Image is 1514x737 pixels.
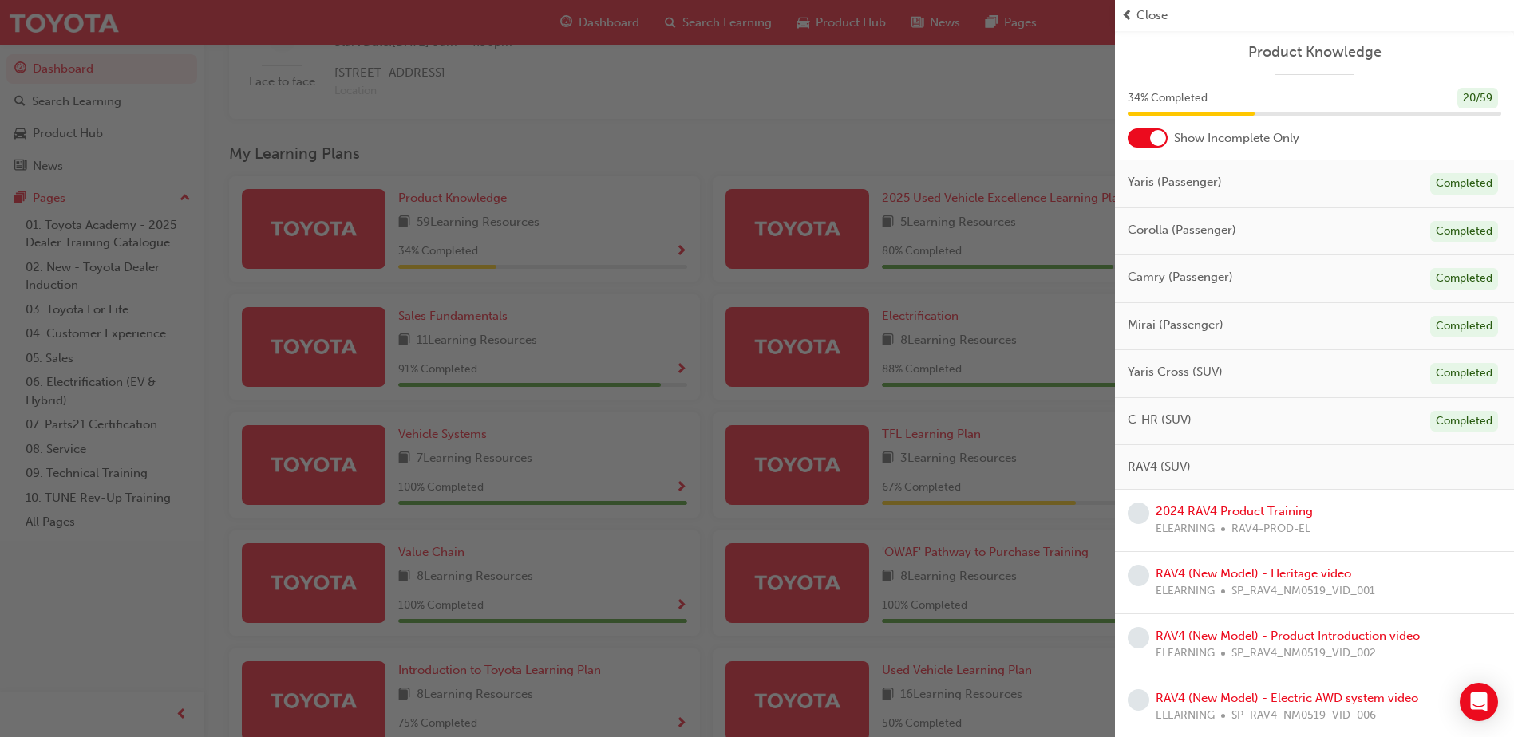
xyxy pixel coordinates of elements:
span: ELEARNING [1156,520,1215,538]
span: learningRecordVerb_NONE-icon [1128,503,1149,524]
div: Completed [1430,268,1498,290]
div: Completed [1430,173,1498,195]
span: SP_RAV4_NM0519_VID_001 [1231,582,1375,601]
span: RAV4-PROD-EL [1231,520,1310,538]
a: Product Knowledge [1128,43,1501,61]
a: RAV4 (New Model) - Heritage video [1156,566,1351,581]
span: SP_RAV4_NM0519_VID_002 [1231,644,1376,663]
span: ELEARNING [1156,644,1215,663]
span: 34 % Completed [1128,89,1208,108]
a: RAV4 (New Model) - Electric AWD system video [1156,691,1418,705]
div: 20 / 59 [1457,88,1498,109]
span: Mirai (Passenger) [1128,316,1223,334]
span: Close [1136,6,1168,25]
a: RAV4 (New Model) - Product Introduction video [1156,629,1420,643]
span: learningRecordVerb_NONE-icon [1128,565,1149,586]
span: ELEARNING [1156,707,1215,725]
span: prev-icon [1121,6,1133,25]
span: Yaris (Passenger) [1128,173,1222,191]
div: Completed [1430,411,1498,432]
span: Camry (Passenger) [1128,268,1233,286]
span: SP_RAV4_NM0519_VID_006 [1231,707,1376,725]
span: learningRecordVerb_NONE-icon [1128,689,1149,711]
span: ELEARNING [1156,582,1215,601]
button: prev-iconClose [1121,6,1508,25]
div: Completed [1430,316,1498,337]
span: learningRecordVerb_NONE-icon [1128,627,1149,648]
span: C-HR (SUV) [1128,411,1192,429]
span: Show Incomplete Only [1174,129,1299,148]
span: Corolla (Passenger) [1128,221,1236,239]
a: 2024 RAV4 Product Training [1156,504,1313,518]
span: RAV4 (SUV) [1128,458,1191,476]
div: Completed [1430,221,1498,242]
div: Open Intercom Messenger [1460,683,1498,721]
span: Yaris Cross (SUV) [1128,363,1223,381]
div: Completed [1430,363,1498,384]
